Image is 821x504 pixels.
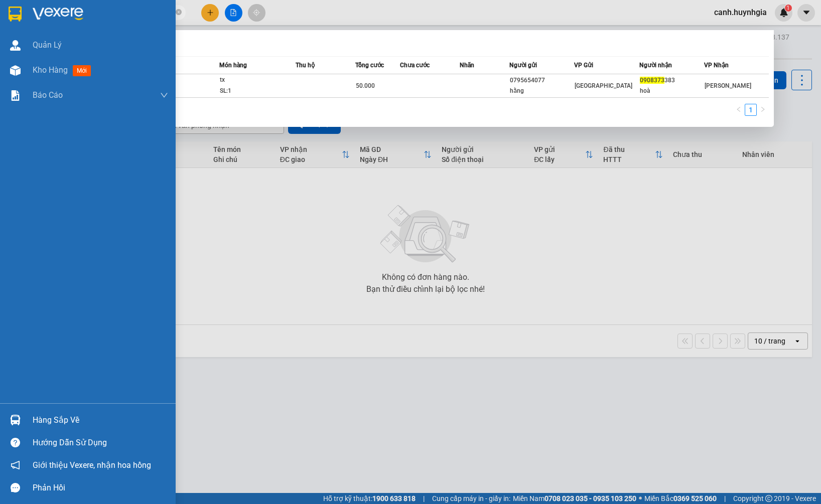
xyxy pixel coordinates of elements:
a: 1 [745,104,756,115]
span: 0908373 [640,77,664,84]
span: Người gửi [509,62,537,69]
button: left [733,104,745,116]
span: [PERSON_NAME] [705,82,751,89]
span: Quản Lý [33,39,62,51]
span: Món hàng [219,62,247,69]
div: hằng [510,86,574,96]
span: Người nhận [639,62,672,69]
li: Next Page [757,104,769,116]
img: warehouse-icon [10,415,21,425]
div: 383 [640,75,704,86]
span: question-circle [11,438,20,447]
span: VP Gửi [574,62,593,69]
div: Hàng sắp về [33,413,168,428]
img: solution-icon [10,90,21,101]
span: Kho hàng [33,65,68,75]
span: VP Nhận [704,62,729,69]
span: [GEOGRAPHIC_DATA] [575,82,632,89]
button: right [757,104,769,116]
li: 1 [745,104,757,116]
span: Giới thiệu Vexere, nhận hoa hồng [33,459,151,471]
div: Phản hồi [33,480,168,495]
div: tx [220,75,295,86]
div: SL: 1 [220,86,295,97]
img: warehouse-icon [10,65,21,76]
span: message [11,483,20,492]
span: right [760,106,766,112]
span: 50.000 [356,82,375,89]
span: mới [73,65,91,76]
img: logo-vxr [9,7,22,22]
span: down [160,91,168,99]
span: Tổng cước [355,62,384,69]
span: left [736,106,742,112]
span: notification [11,460,20,470]
span: close-circle [176,8,182,18]
li: Previous Page [733,104,745,116]
span: Nhãn [460,62,474,69]
div: hoà [640,86,704,96]
span: close-circle [176,9,182,15]
span: Thu hộ [296,62,315,69]
span: Báo cáo [33,89,63,101]
img: warehouse-icon [10,40,21,51]
div: 0795654077 [510,75,574,86]
div: Hướng dẫn sử dụng [33,435,168,450]
span: Chưa cước [400,62,430,69]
